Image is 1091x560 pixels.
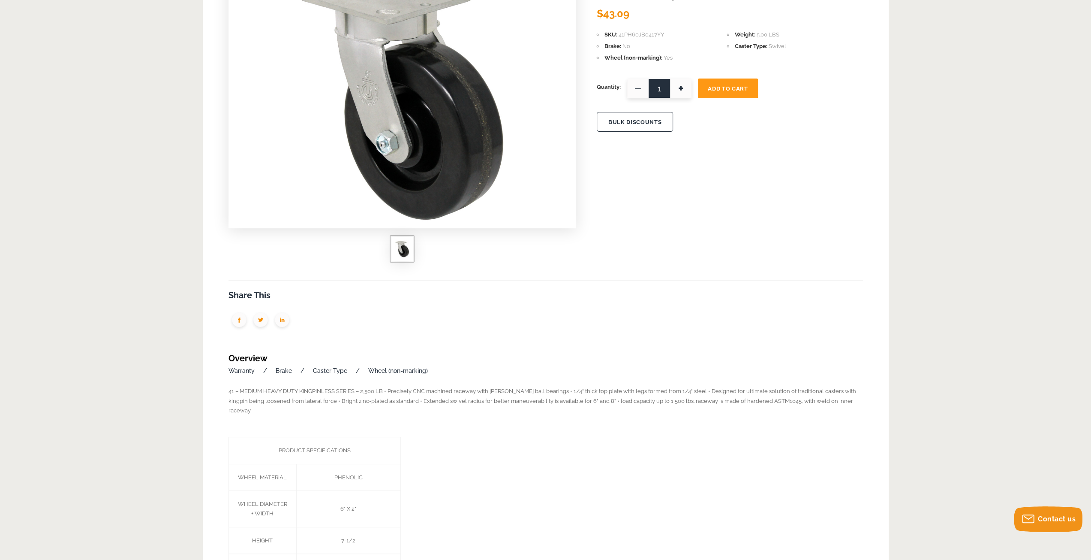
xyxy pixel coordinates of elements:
[301,367,304,374] a: /
[229,527,296,554] td: HEIGHT
[604,43,621,49] span: Brake
[356,367,360,374] a: /
[670,79,691,98] span: +
[368,367,428,374] a: Wheel (non-marking)
[229,437,400,464] td: PRODUCT SPECIFICATIONS
[229,464,296,491] td: WHEEL MATERIAL
[228,310,250,332] img: group-1950.png
[263,367,267,374] a: /
[597,112,673,132] button: BULK DISCOUNTS
[228,387,863,416] p: 41 – MEDIUM HEAVY DUTY KINGPINLESS SERIES – 2,500 LB • Precisely CNC machined raceway with [PERSO...
[627,79,649,98] span: —
[735,43,767,49] span: Caster Type
[604,54,662,61] span: Wheel (non-marking)
[313,367,347,374] a: Caster Type
[296,464,400,491] td: PHENOLIC
[664,54,673,61] span: Yes
[1014,506,1082,532] button: Contact us
[708,85,748,92] span: Add To Cart
[597,7,629,20] span: $43.09
[229,490,296,527] td: WHEEL DIAMETER + WIDTH
[604,31,617,38] span: SKU
[296,527,400,554] td: 7-1/2
[228,353,267,363] a: Overview
[698,79,758,98] button: Add To Cart
[622,43,630,49] span: No
[757,31,779,38] span: 5.00 LBS
[271,310,293,332] img: group-1951.png
[296,490,400,527] td: 6" X 2"
[597,79,621,96] span: Quantity
[276,367,292,374] a: Brake
[769,43,786,49] span: Swivel
[250,310,271,332] img: group-1949.png
[228,289,863,302] h3: Share This
[619,31,664,38] span: 41PH60JB0417YY
[735,31,755,38] span: Weight
[395,240,409,257] img: LINCO Phenolic Kingpinless Swivel Caster 6" (1200 LBS Cap)
[1038,515,1076,523] span: Contact us
[228,367,255,374] a: Warranty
